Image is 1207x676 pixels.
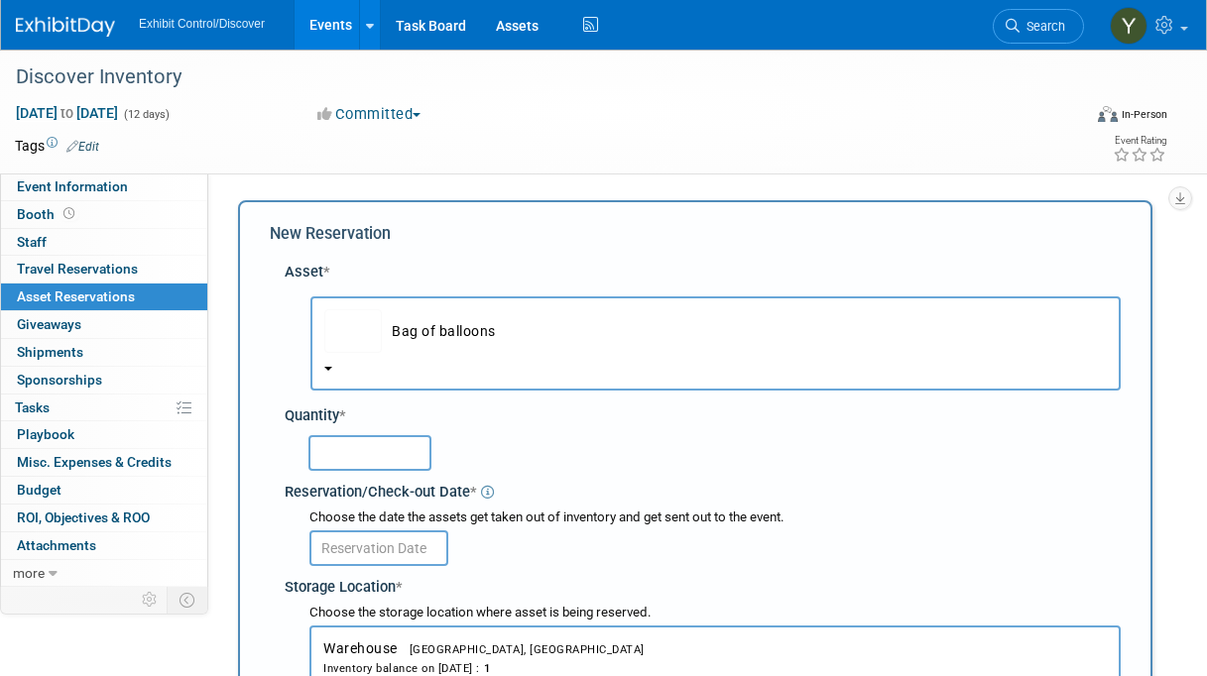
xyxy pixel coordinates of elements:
span: Tasks [15,399,50,415]
div: Event Format [1000,103,1167,133]
span: Shipments [17,344,83,360]
a: Playbook [1,421,207,448]
span: Misc. Expenses & Credits [17,454,172,470]
a: Booth [1,201,207,228]
a: Shipments [1,339,207,366]
span: Travel Reservations [17,261,138,277]
span: Staff [17,234,47,250]
div: Discover Inventory [9,59,1069,95]
div: Asset [285,262,1121,282]
td: Bag of balloons [382,309,1107,353]
span: ROI, Objectives & ROO [17,509,150,525]
input: Reservation Date [309,530,448,566]
div: Choose the date the assets get taken out of inventory and get sent out to the event. [309,508,1121,527]
a: more [1,560,207,587]
button: Bag of balloons [310,296,1121,391]
div: Reservation/Check-out Date [285,476,1121,503]
span: Event Information [17,178,128,194]
span: Playbook [17,426,74,442]
span: more [13,565,45,581]
img: ExhibitDay [16,17,115,37]
td: Toggle Event Tabs [168,587,208,613]
a: Misc. Expenses & Credits [1,449,207,476]
div: Choose the storage location where asset is being reserved. [309,604,1121,622]
a: Travel Reservations [1,256,207,282]
span: [GEOGRAPHIC_DATA], [GEOGRAPHIC_DATA] [398,643,645,656]
div: Event Rating [1113,136,1166,146]
span: [DATE] [DATE] [15,104,119,122]
a: Giveaways [1,311,207,338]
a: Event Information [1,173,207,200]
div: In-Person [1121,107,1167,122]
span: Booth not reserved yet [60,206,78,221]
td: Tags [15,136,99,156]
a: Search [993,9,1084,44]
span: 1 [480,662,491,675]
div: Storage Location [285,571,1121,598]
span: Exhibit Control/Discover [139,17,265,31]
td: Personalize Event Tab Strip [133,587,168,613]
img: Yliana Perez [1110,7,1147,45]
a: Edit [66,140,99,154]
a: Attachments [1,532,207,559]
a: Sponsorships [1,367,207,394]
a: Tasks [1,394,207,421]
a: Budget [1,477,207,504]
span: Booth [17,206,78,222]
span: Attachments [17,537,96,553]
span: Giveaways [17,316,81,332]
a: ROI, Objectives & ROO [1,505,207,531]
img: Format-Inperson.png [1098,106,1118,122]
a: Asset Reservations [1,283,207,310]
span: Sponsorships [17,372,102,388]
div: Quantity [285,405,1121,426]
span: to [58,105,76,121]
span: (12 days) [122,108,170,121]
button: Committed [310,104,428,125]
a: Staff [1,229,207,256]
span: Asset Reservations [17,288,135,304]
span: Search [1020,19,1065,34]
span: Budget [17,482,61,498]
span: New Reservation [270,224,391,243]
